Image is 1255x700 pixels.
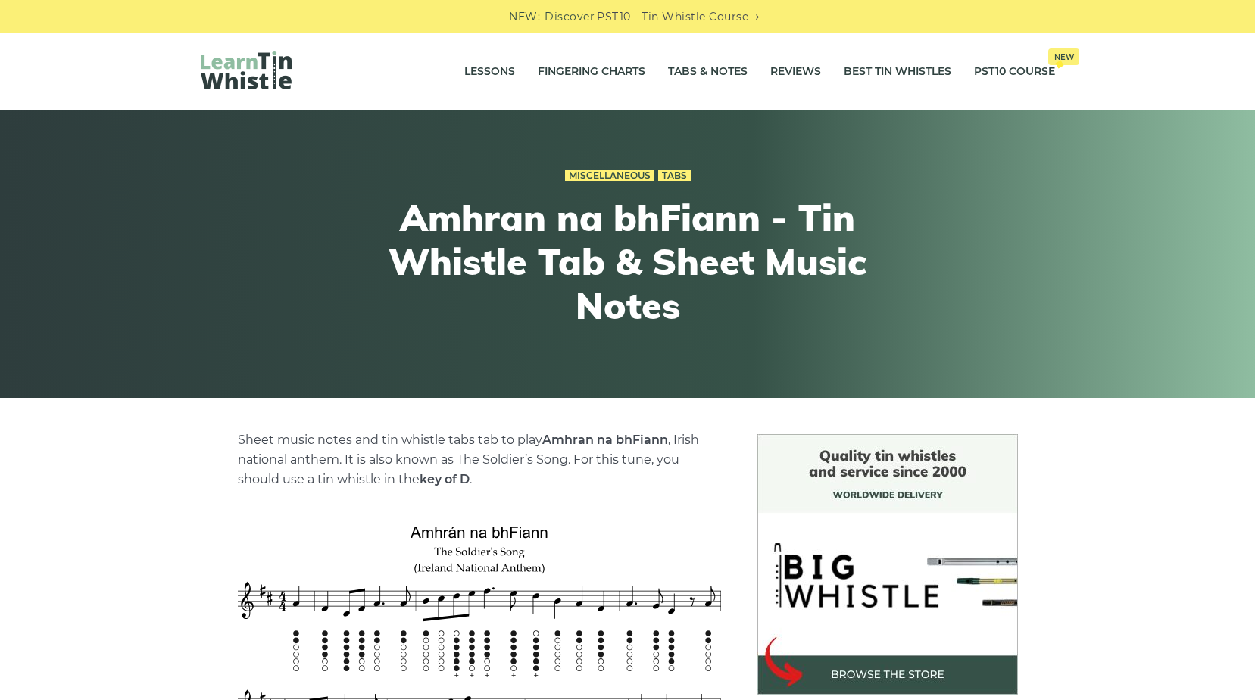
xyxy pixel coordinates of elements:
a: Reviews [770,53,821,91]
a: Tabs [658,170,691,182]
h1: Amhran na bhFiann - Tin Whistle Tab & Sheet Music Notes [349,196,907,327]
a: Miscellaneous [565,170,654,182]
span: New [1048,48,1079,65]
a: Lessons [464,53,515,91]
img: BigWhistle Tin Whistle Store [757,434,1018,695]
strong: Amhran na bhFiann [542,433,668,447]
a: PST10 CourseNew [974,53,1055,91]
a: Tabs & Notes [668,53,748,91]
a: Fingering Charts [538,53,645,91]
strong: key of D [420,472,470,486]
a: Best Tin Whistles [844,53,951,91]
p: Sheet music notes and tin whistle tabs tab to play , Irish national anthem. It is also known as T... [238,430,721,489]
img: LearnTinWhistle.com [201,51,292,89]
